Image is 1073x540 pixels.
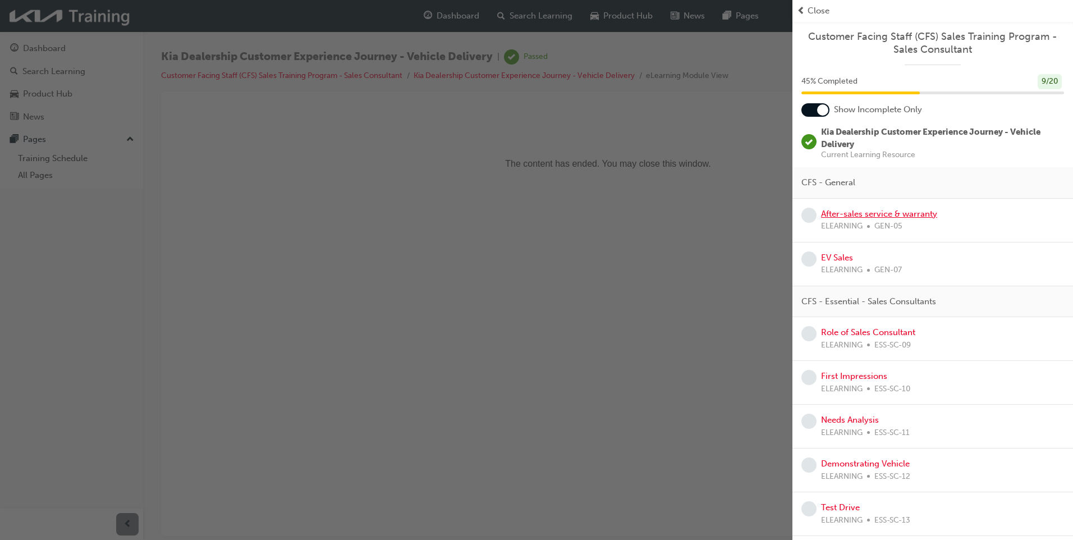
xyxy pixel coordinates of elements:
[797,4,1069,17] button: prev-iconClose
[801,414,817,429] span: learningRecordVerb_NONE-icon
[821,502,860,512] a: Test Drive
[821,327,915,337] a: Role of Sales Consultant
[874,514,910,527] span: ESS-SC-13
[821,209,937,219] a: After-sales service & warranty
[821,383,863,396] span: ELEARNING
[801,75,858,88] span: 45 % Completed
[834,103,922,116] span: Show Incomplete Only
[801,457,817,473] span: learningRecordVerb_NONE-icon
[821,220,863,233] span: ELEARNING
[801,326,817,341] span: learningRecordVerb_NONE-icon
[874,470,910,483] span: ESS-SC-12
[821,151,1064,159] span: Current Learning Resource
[821,253,853,263] a: EV Sales
[874,339,911,352] span: ESS-SC-09
[801,251,817,267] span: learningRecordVerb_NONE-icon
[821,264,863,277] span: ELEARNING
[801,134,817,149] span: learningRecordVerb_PASS-icon
[821,459,910,469] a: Demonstrating Vehicle
[808,4,829,17] span: Close
[797,4,805,17] span: prev-icon
[801,30,1064,56] a: Customer Facing Staff (CFS) Sales Training Program - Sales Consultant
[801,208,817,223] span: learningRecordVerb_NONE-icon
[821,427,863,440] span: ELEARNING
[874,427,910,440] span: ESS-SC-11
[4,9,872,60] p: The content has ended. You may close this window.
[801,501,817,516] span: learningRecordVerb_NONE-icon
[821,339,863,352] span: ELEARNING
[801,176,855,189] span: CFS - General
[821,470,863,483] span: ELEARNING
[801,295,936,308] span: CFS - Essential - Sales Consultants
[801,370,817,385] span: learningRecordVerb_NONE-icon
[821,514,863,527] span: ELEARNING
[821,127,1040,150] span: Kia Dealership Customer Experience Journey - Vehicle Delivery
[1038,74,1062,89] div: 9 / 20
[874,264,902,277] span: GEN-07
[874,220,902,233] span: GEN-05
[821,371,887,381] a: First Impressions
[821,415,879,425] a: Needs Analysis
[874,383,910,396] span: ESS-SC-10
